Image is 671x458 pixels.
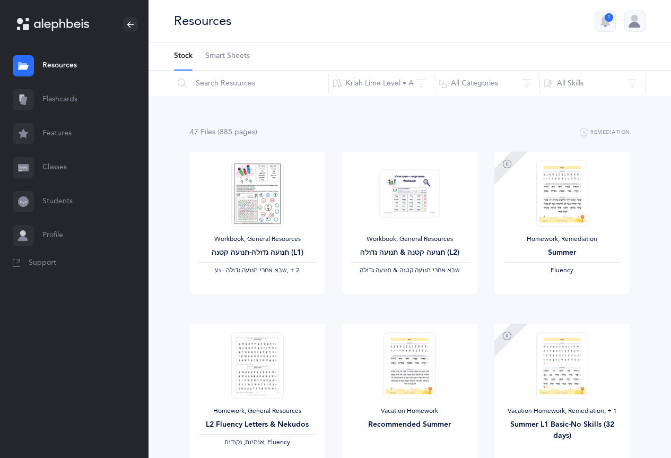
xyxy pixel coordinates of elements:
button: All Categories [434,71,540,96]
div: Resources [174,12,231,30]
span: (885 page ) [217,128,257,136]
div: Homework, General Resources [198,407,317,416]
span: 47 File [190,128,215,136]
img: Tenuah_Gedolah.Ketana-Workbook-SB_thumbnail_1685245466.png [379,169,440,218]
span: s [212,128,215,136]
div: , Fluency [198,438,317,447]
div: Fluency [503,266,621,275]
button: All Skills [539,71,646,96]
div: Vacation Homework [351,407,469,416]
div: ‪, + 2‬ [198,266,317,275]
div: L2 Fluency Letters & Nekudos [198,419,317,430]
span: Support [29,258,56,269]
div: 1 [605,13,613,22]
span: ‫אותיות, נקודות‬ [224,438,264,446]
div: Summer L1 Basic-No Skills (32 days) [503,419,621,442]
div: Homework, Remediation [503,235,621,244]
span: ‫שבא אחרי תנועה גדולה - נע‬ [215,266,287,274]
img: FluencyProgram-SpeedReading-L2_thumbnail_1736302935.png [231,332,283,399]
div: Workbook, General Resources [351,235,469,244]
div: תנועה גדולה-תנועה קטנה (L1) [198,247,317,258]
img: Recommended_Summer_HW_EN_thumbnail_1717565563.png [384,332,435,399]
span: ‫שבא אחרי תנועה קטנה & תנועה גדולה‬ [360,266,460,274]
span: s [252,128,255,136]
button: Kriah Lime Level • A [328,71,434,96]
div: Summer [503,247,621,258]
button: Remediation [580,126,630,139]
input: Search Resources [173,71,329,96]
div: Workbook, General Resources [198,235,317,244]
div: Recommended Summer [351,419,469,430]
img: Summer_L1ERashiFluency-no_skills_32_days_thumbnail_1716333017.png [536,332,588,399]
span: Smart Sheets [205,51,250,62]
div: Vacation Homework, Remediation‪, + 1‬ [503,407,621,416]
div: תנועה קטנה & תנועה גדולה (L2) [351,247,469,258]
img: Alephbeis__%D7%AA%D7%A0%D7%95%D7%A2%D7%94_%D7%92%D7%93%D7%95%D7%9C%D7%94-%D7%A7%D7%98%D7%A0%D7%94... [231,160,283,227]
button: 1 [595,11,616,32]
img: Recommended_Summer_Remedial_EN_thumbnail_1717642628.png [536,160,588,227]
